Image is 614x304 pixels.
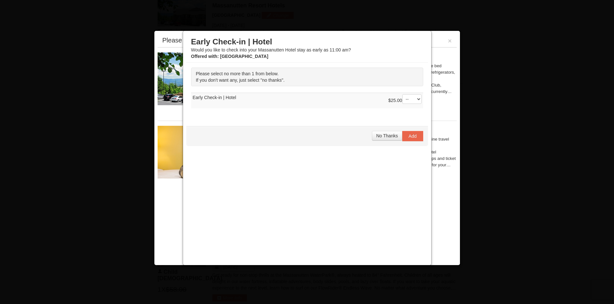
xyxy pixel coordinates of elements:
td: Early Check-in | Hotel [191,93,423,108]
img: 19219026-1-e3b4ac8e.jpg [158,52,254,105]
img: 27428181-5-81c892a3.jpg [158,126,254,179]
span: Add [409,134,417,139]
h3: Early Check-in | Hotel [191,37,423,47]
button: × [448,38,452,44]
button: No Thanks [372,131,402,141]
button: Add [402,131,423,141]
span: Offered with [191,54,218,59]
div: Please make your package selection: [162,37,269,43]
div: Would you like to check into your Massanutten Hotel stay as early as 11:00 am? [191,37,423,60]
div: $25.00 [388,94,422,107]
strong: : [GEOGRAPHIC_DATA] [191,54,268,59]
span: No Thanks [376,133,398,138]
span: Please select no more than 1 from below. [196,71,279,76]
span: If you don't want any, just select "no thanks". [196,78,285,83]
